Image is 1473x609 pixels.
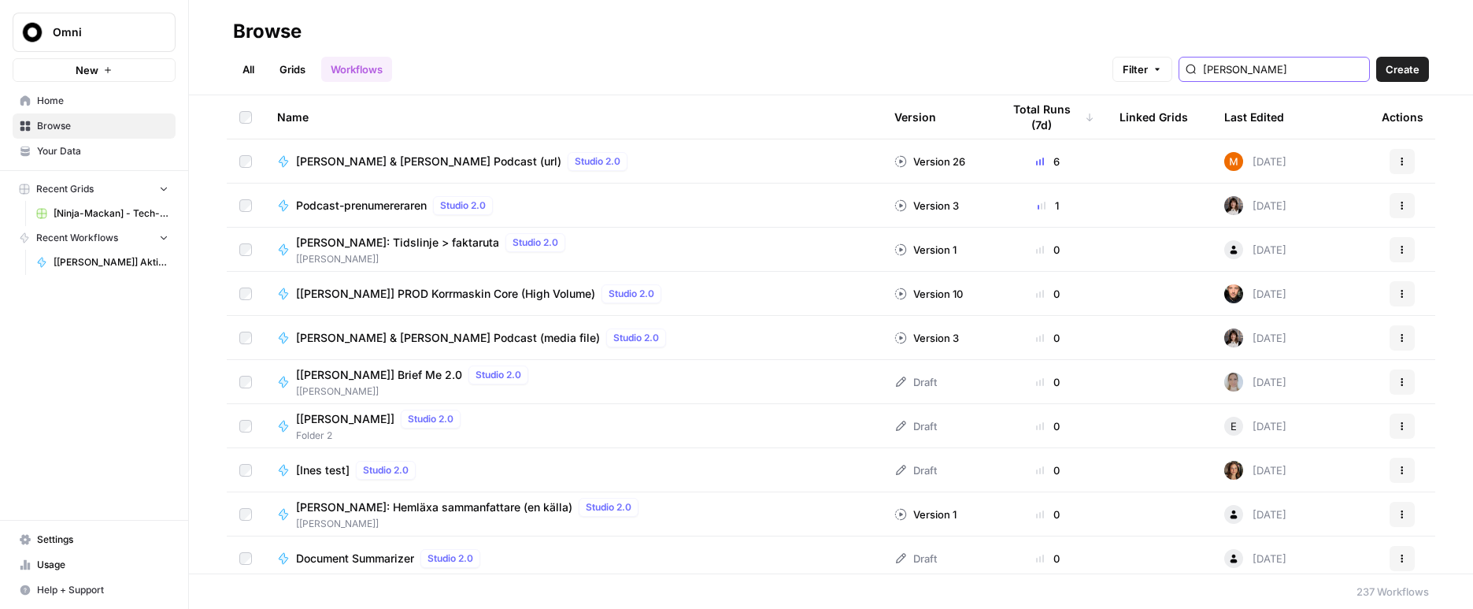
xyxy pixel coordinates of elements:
img: Omni Logo [18,18,46,46]
a: Podcast-prenumererarenStudio 2.0 [277,196,869,215]
div: [DATE] [1224,505,1286,524]
div: 0 [1001,551,1094,566]
span: [PERSON_NAME]: Hemläxa sammanfattare (en källa) [296,499,572,515]
span: [[PERSON_NAME]] Aktieanalyspuffgenerator [54,255,168,269]
a: Grids [270,57,315,82]
a: Usage [13,552,176,577]
img: do9mdpo4jkalhvi36n1g3xn1h7gs [1224,329,1243,347]
span: Folder 2 [296,429,467,443]
div: Last Edited [1224,95,1284,139]
div: 6 [1001,154,1094,169]
span: [[PERSON_NAME]] [296,384,535,399]
span: Studio 2.0 [440,199,486,213]
span: Create [1386,61,1419,77]
img: bq4czcpuqxszrwqxwhyokfng4gxe [1224,461,1243,480]
span: Studio 2.0 [513,236,558,250]
div: [DATE] [1224,549,1286,568]
div: Version 26 [894,154,965,169]
span: Home [37,94,168,108]
a: All [233,57,264,82]
span: Studio 2.0 [476,368,521,382]
button: Recent Workflows [13,226,176,250]
div: Actions [1382,95,1423,139]
div: [DATE] [1224,329,1286,347]
span: Studio 2.0 [363,463,409,477]
span: Studio 2.0 [613,331,659,345]
img: rf9vd23nz5x6axcvpgtzses2kd89 [1224,152,1243,171]
a: [[PERSON_NAME]] Aktieanalyspuffgenerator [29,250,176,275]
span: Filter [1123,61,1148,77]
a: [[PERSON_NAME]] PROD Korrmaskin Core (High Volume)Studio 2.0 [277,284,869,303]
input: Search [1203,61,1363,77]
div: 0 [1001,507,1094,522]
div: [DATE] [1224,284,1286,303]
span: Recent Grids [36,182,94,196]
span: Studio 2.0 [575,154,620,169]
span: Your Data [37,144,168,158]
span: Document Summarizer [296,551,414,566]
div: Version 3 [894,198,959,214]
span: [Ninja-Mackan] - Tech-kategoriseraren Grid [54,206,168,221]
a: Document SummarizerStudio 2.0 [277,549,869,568]
div: 237 Workflows [1356,584,1429,600]
a: Your Data [13,139,176,164]
a: [[PERSON_NAME]] Brief Me 2.0Studio 2.0[[PERSON_NAME]] [277,366,869,399]
span: [PERSON_NAME]: Tidslinje > faktaruta [296,235,499,251]
span: Studio 2.0 [408,412,453,426]
span: Studio 2.0 [427,551,473,566]
img: do9mdpo4jkalhvi36n1g3xn1h7gs [1224,196,1243,215]
span: [[PERSON_NAME]] [296,252,572,266]
div: [DATE] [1224,417,1286,436]
a: [Ines test]Studio 2.0 [277,461,869,480]
button: Help + Support [13,577,176,603]
div: [DATE] [1224,196,1286,215]
div: [DATE] [1224,461,1286,480]
span: Help + Support [37,583,168,597]
span: E [1231,418,1237,434]
div: Version 1 [894,507,957,522]
span: [PERSON_NAME] & [PERSON_NAME] Podcast (url) [296,154,561,169]
a: [PERSON_NAME]: Hemläxa sammanfattare (en källa)Studio 2.0[[PERSON_NAME]] [277,498,869,531]
button: New [13,58,176,82]
div: 0 [1001,418,1094,434]
div: Draft [894,374,937,390]
div: Version 3 [894,330,959,346]
span: [PERSON_NAME] & [PERSON_NAME] Podcast (media file) [296,330,600,346]
span: Settings [37,533,168,547]
div: Browse [233,19,302,44]
div: Version [894,95,936,139]
div: Linked Grids [1120,95,1188,139]
a: [PERSON_NAME] & [PERSON_NAME] Podcast (media file)Studio 2.0 [277,329,869,347]
a: Settings [13,527,176,552]
div: Total Runs (7d) [1001,95,1094,139]
a: Home [13,88,176,113]
div: 0 [1001,330,1094,346]
span: Omni [53,24,148,40]
div: Name [277,95,869,139]
span: [[PERSON_NAME]] [296,411,394,427]
span: [[PERSON_NAME]] PROD Korrmaskin Core (High Volume) [296,286,595,302]
div: 0 [1001,462,1094,478]
button: Create [1376,57,1429,82]
a: [PERSON_NAME]: Tidslinje > faktarutaStudio 2.0[[PERSON_NAME]] [277,233,869,266]
a: [[PERSON_NAME]]Studio 2.0Folder 2 [277,410,869,443]
span: Studio 2.0 [609,287,654,301]
button: Filter [1112,57,1172,82]
a: Browse [13,113,176,139]
span: [[PERSON_NAME]] [296,517,645,531]
img: d6xf1ljdak83803ns8wlm25z8kr1 [1224,284,1243,303]
div: [DATE] [1224,152,1286,171]
div: [DATE] [1224,240,1286,259]
div: Draft [894,462,937,478]
span: Recent Workflows [36,231,118,245]
span: Studio 2.0 [586,500,631,514]
span: New [76,62,98,78]
span: Browse [37,119,168,133]
div: 0 [1001,374,1094,390]
div: 0 [1001,242,1094,258]
a: [Ninja-Mackan] - Tech-kategoriseraren Grid [29,201,176,226]
img: ibjarr27r0njrkh9rlaxszn0599i [1224,373,1243,392]
div: Version 1 [894,242,957,258]
button: Workspace: Omni [13,13,176,52]
span: [Ines test] [296,462,350,478]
